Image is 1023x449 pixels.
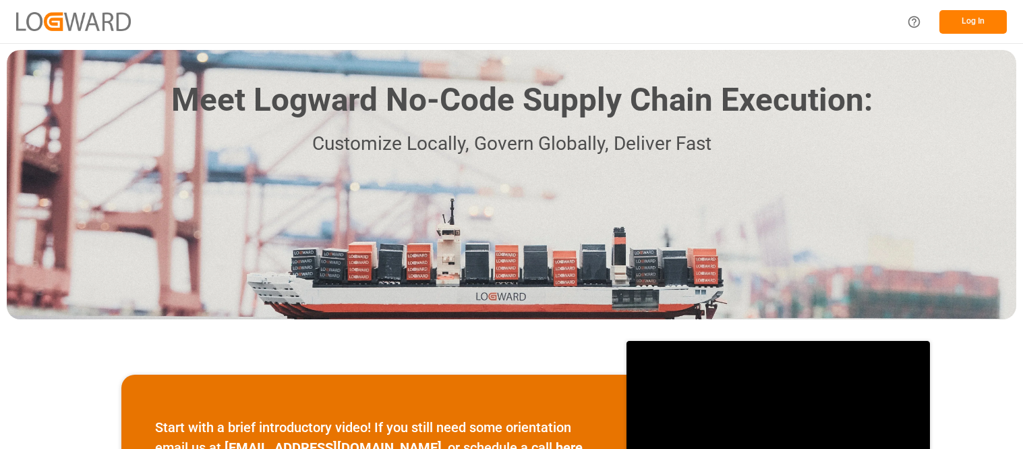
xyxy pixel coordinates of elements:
[151,129,873,159] p: Customize Locally, Govern Globally, Deliver Fast
[939,10,1007,34] button: Log In
[899,7,929,37] button: Help Center
[171,76,873,124] h1: Meet Logward No-Code Supply Chain Execution:
[16,12,131,30] img: Logward_new_orange.png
